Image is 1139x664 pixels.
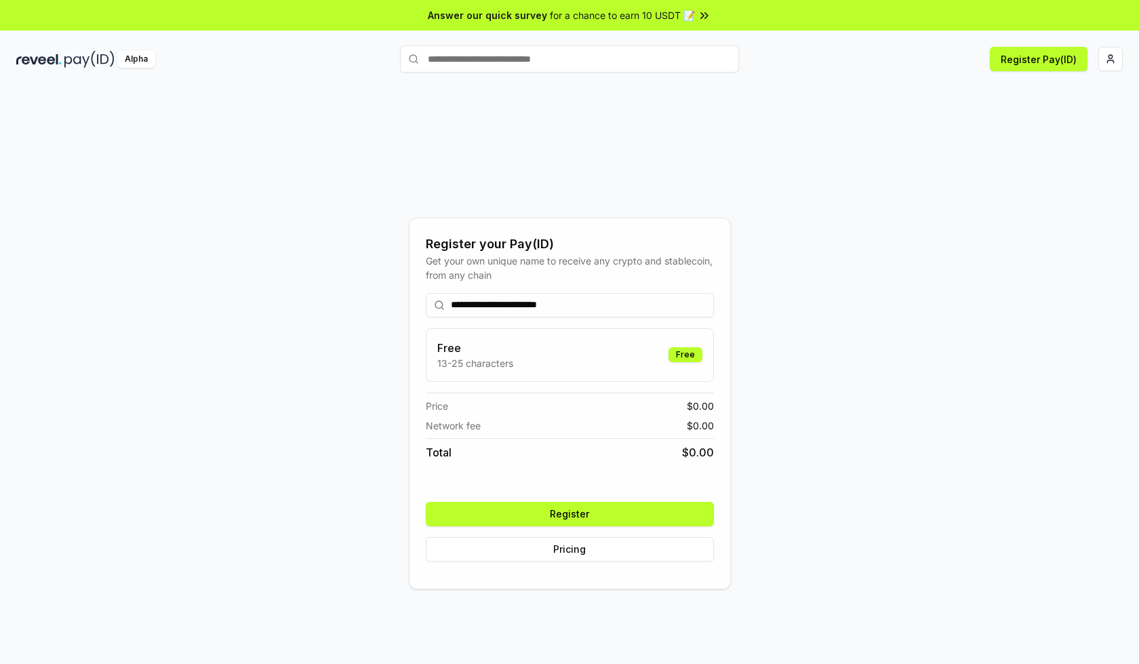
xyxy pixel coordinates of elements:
div: Alpha [117,51,155,68]
span: $ 0.00 [682,444,714,461]
span: Answer our quick survey [428,8,547,22]
p: 13-25 characters [437,356,513,370]
span: $ 0.00 [687,399,714,413]
h3: Free [437,340,513,356]
div: Register your Pay(ID) [426,235,714,254]
img: reveel_dark [16,51,62,68]
span: for a chance to earn 10 USDT 📝 [550,8,695,22]
span: Total [426,444,452,461]
span: $ 0.00 [687,418,714,433]
button: Register Pay(ID) [990,47,1087,71]
div: Get your own unique name to receive any crypto and stablecoin, from any chain [426,254,714,282]
img: pay_id [64,51,115,68]
button: Register [426,502,714,526]
button: Pricing [426,537,714,562]
div: Free [668,347,702,362]
span: Price [426,399,448,413]
span: Network fee [426,418,481,433]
